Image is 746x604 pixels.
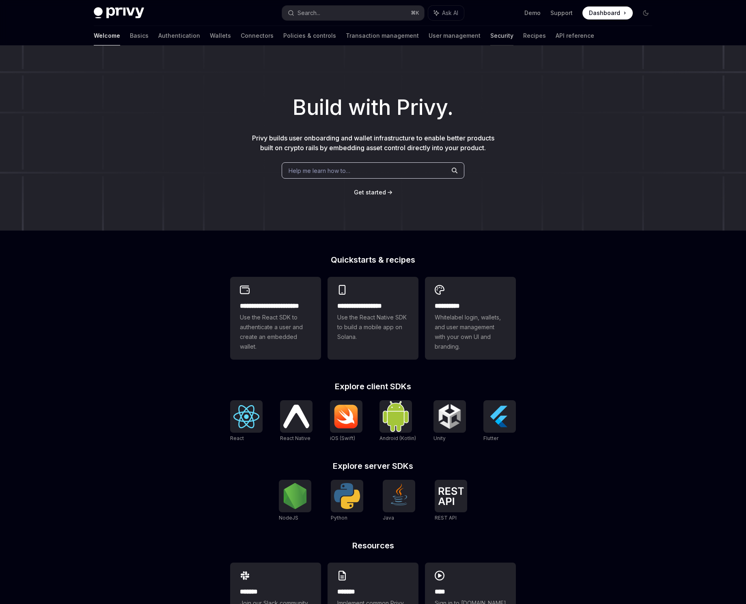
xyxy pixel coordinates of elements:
span: Help me learn how to… [289,166,350,175]
a: Android (Kotlin)Android (Kotlin) [379,400,416,442]
a: Connectors [241,26,274,45]
a: PythonPython [331,480,363,522]
img: iOS (Swift) [333,404,359,429]
h2: Resources [230,541,516,550]
a: Security [490,26,513,45]
a: Welcome [94,26,120,45]
span: Get started [354,189,386,196]
img: dark logo [94,7,144,19]
span: Whitelabel login, wallets, and user management with your own UI and branding. [435,313,506,352]
img: React Native [283,405,309,428]
a: FlutterFlutter [483,400,516,442]
span: Use the React SDK to authenticate a user and create an embedded wallet. [240,313,311,352]
a: Demo [524,9,541,17]
a: Transaction management [346,26,419,45]
a: React NativeReact Native [280,400,313,442]
a: Support [550,9,573,17]
a: NodeJSNodeJS [279,480,311,522]
img: REST API [438,487,464,505]
span: NodeJS [279,515,298,521]
a: User management [429,26,481,45]
a: Dashboard [582,6,633,19]
button: Ask AI [428,6,464,20]
img: Android (Kotlin) [383,401,409,431]
button: Toggle dark mode [639,6,652,19]
h2: Explore client SDKs [230,382,516,390]
a: iOS (Swift)iOS (Swift) [330,400,362,442]
h2: Explore server SDKs [230,462,516,470]
a: REST APIREST API [435,480,467,522]
h1: Build with Privy. [13,92,733,123]
a: Recipes [523,26,546,45]
img: Python [334,483,360,509]
span: Use the React Native SDK to build a mobile app on Solana. [337,313,409,342]
img: React [233,405,259,428]
span: Ask AI [442,9,458,17]
span: Dashboard [589,9,620,17]
span: React [230,435,244,441]
h2: Quickstarts & recipes [230,256,516,264]
div: Search... [298,8,320,18]
a: UnityUnity [433,400,466,442]
a: **** **** **** ***Use the React Native SDK to build a mobile app on Solana. [328,277,418,360]
span: iOS (Swift) [330,435,355,441]
img: Unity [437,403,463,429]
span: React Native [280,435,310,441]
span: Android (Kotlin) [379,435,416,441]
span: Privy builds user onboarding and wallet infrastructure to enable better products built on crypto ... [252,134,494,152]
span: REST API [435,515,457,521]
span: Java [383,515,394,521]
span: ⌘ K [411,10,419,16]
a: Authentication [158,26,200,45]
a: Policies & controls [283,26,336,45]
a: ReactReact [230,400,263,442]
a: Get started [354,188,386,196]
a: JavaJava [383,480,415,522]
a: Basics [130,26,149,45]
a: **** *****Whitelabel login, wallets, and user management with your own UI and branding. [425,277,516,360]
span: Python [331,515,347,521]
img: Java [386,483,412,509]
span: Unity [433,435,446,441]
a: API reference [556,26,594,45]
span: Flutter [483,435,498,441]
button: Search...⌘K [282,6,424,20]
a: Wallets [210,26,231,45]
img: Flutter [487,403,513,429]
img: NodeJS [282,483,308,509]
